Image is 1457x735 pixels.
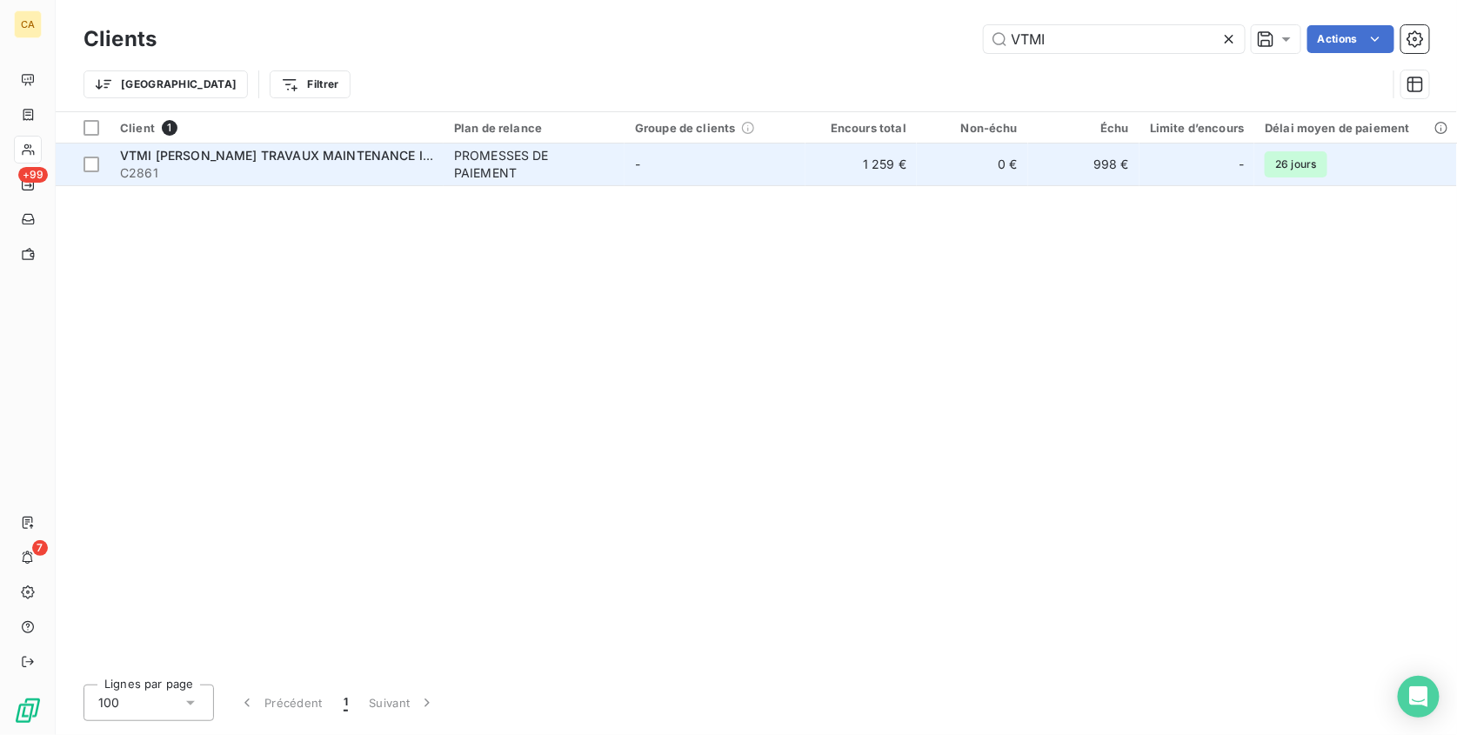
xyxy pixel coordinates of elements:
button: Filtrer [270,70,350,98]
button: [GEOGRAPHIC_DATA] [84,70,248,98]
td: 1 259 € [805,144,917,185]
img: Logo LeanPay [14,697,42,725]
button: Suivant [358,685,446,721]
div: PROMESSES DE PAIEMENT [454,147,614,182]
div: Non-échu [927,121,1018,135]
input: Rechercher [984,25,1245,53]
span: +99 [18,167,48,183]
span: Groupe de clients [635,121,736,135]
span: C2861 [120,164,433,182]
div: CA [14,10,42,38]
div: Échu [1039,121,1129,135]
span: - [635,157,640,171]
a: +99 [14,170,41,198]
button: Précédent [228,685,333,721]
h3: Clients [84,23,157,55]
div: Délai moyen de paiement [1265,121,1451,135]
span: 26 jours [1265,151,1327,177]
span: 1 [162,120,177,136]
span: 100 [98,694,119,712]
td: 998 € [1028,144,1140,185]
span: 7 [32,540,48,556]
span: VTMI [PERSON_NAME] TRAVAUX MAINTENANCE INSTALLATION [120,148,510,163]
button: 1 [333,685,358,721]
span: 1 [344,694,348,712]
div: Plan de relance [454,121,614,135]
div: Open Intercom Messenger [1398,676,1440,718]
span: Client [120,121,155,135]
span: - [1239,156,1244,173]
button: Actions [1307,25,1394,53]
td: 0 € [917,144,1028,185]
div: Limite d’encours [1150,121,1244,135]
div: Encours total [816,121,906,135]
